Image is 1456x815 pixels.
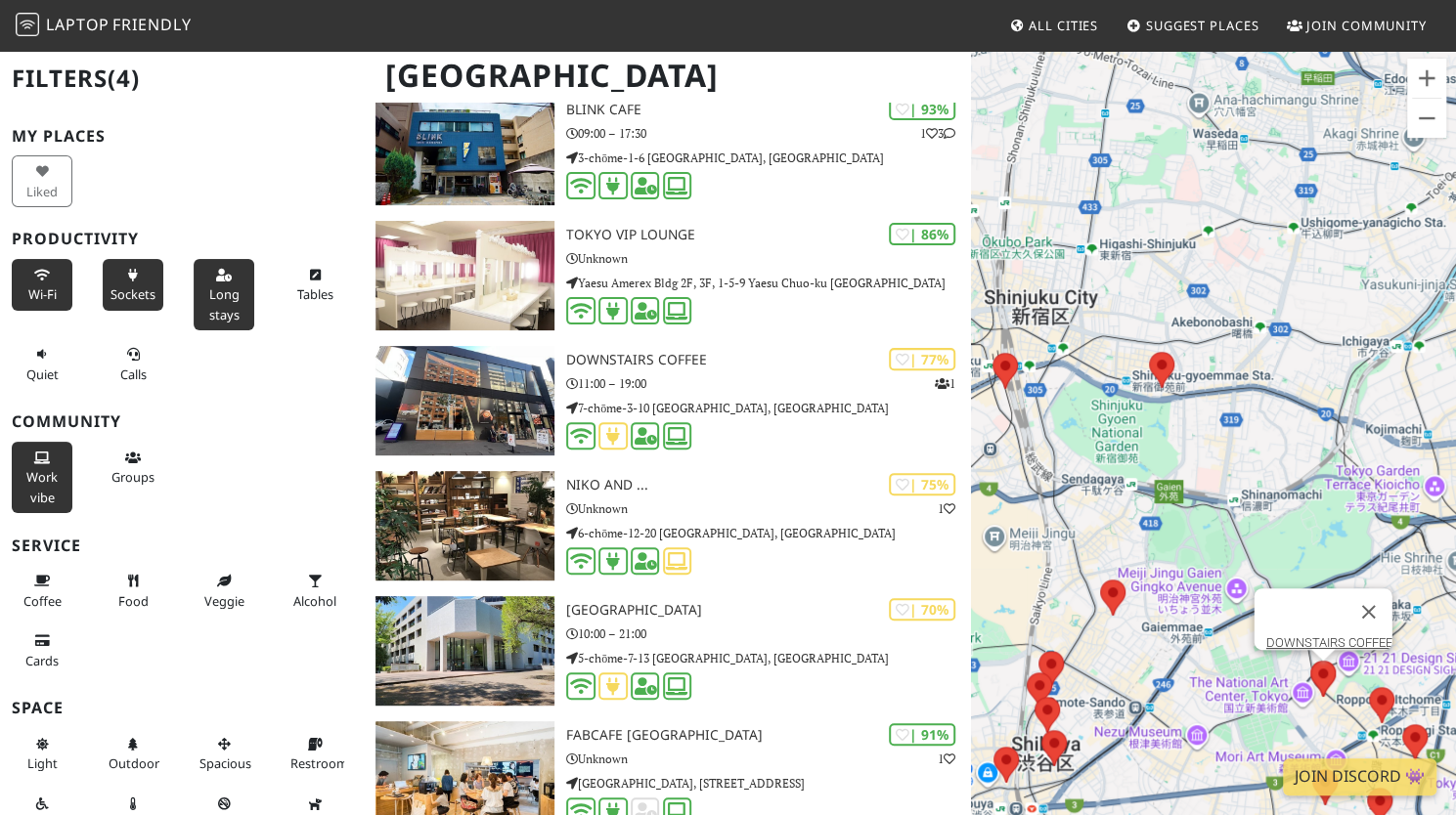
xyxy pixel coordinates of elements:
span: Quiet [26,365,59,383]
p: 3-chōme-1-6 [GEOGRAPHIC_DATA], [GEOGRAPHIC_DATA] [566,149,971,167]
button: Work vibe [12,442,72,513]
span: Natural light [27,754,58,772]
span: Alcohol [293,592,336,610]
button: Zoom out [1407,99,1446,138]
span: Friendly [112,14,191,35]
a: Niko and ... | 75% 1 Niko and ... Unknown 6-chōme-12-20 [GEOGRAPHIC_DATA], [GEOGRAPHIC_DATA] [364,471,970,580]
button: Long stays [194,259,254,330]
span: Group tables [111,468,154,486]
span: Long stays [209,285,240,322]
h3: Community [12,412,352,431]
p: 6-chōme-12-20 [GEOGRAPHIC_DATA], [GEOGRAPHIC_DATA] [566,524,971,542]
span: (4) [108,62,140,94]
h3: Tokyo VIP Lounge [566,227,971,243]
p: 1 [938,499,955,518]
p: [GEOGRAPHIC_DATA], [STREET_ADDRESS] [566,774,971,793]
p: 09:00 – 17:30 [566,124,971,143]
div: | 77% [889,348,955,370]
a: Join Community [1279,8,1434,43]
span: Laptop [46,14,110,35]
button: Sockets [103,259,163,311]
a: Join Discord 👾 [1283,758,1436,795]
h1: [GEOGRAPHIC_DATA] [370,49,966,103]
span: Video/audio calls [120,365,147,383]
p: Unknown [566,249,971,268]
div: | 75% [889,473,955,495]
p: 1 [938,750,955,768]
h3: Productivity [12,230,352,248]
div: | 91% [889,723,955,746]
div: | 86% [889,223,955,245]
h3: Service [12,536,352,555]
p: Unknown [566,499,971,518]
a: BLINK Cafe | 93% 13 BLINK Cafe 09:00 – 17:30 3-chōme-1-6 [GEOGRAPHIC_DATA], [GEOGRAPHIC_DATA] [364,96,970,205]
img: Tokyo VIP Lounge [375,221,554,330]
span: Veggie [204,592,244,610]
img: DOWNSTAIRS COFFEE [375,346,554,455]
button: Spacious [194,728,254,780]
a: DOWNSTAIRS COFFEE | 77% 1 DOWNSTAIRS COFFEE 11:00 – 19:00 7-chōme-3-10 [GEOGRAPHIC_DATA], [GEOGRA... [364,346,970,455]
a: Suggest Places [1119,8,1267,43]
span: Food [118,592,149,610]
h3: Niko and ... [566,477,971,493]
button: Groups [103,442,163,493]
button: Tables [285,259,345,311]
h2: Filters [12,49,352,108]
h3: My Places [12,127,352,146]
p: 11:00 – 19:00 [566,374,971,393]
span: Spacious [199,754,251,772]
h3: Space [12,699,352,717]
span: Work-friendly tables [297,285,333,303]
p: Unknown [566,750,971,768]
img: LaptopFriendly [16,13,39,36]
img: Tokyo Metropolitan Central Library [375,596,554,706]
button: Zoom in [1407,59,1446,98]
a: Tokyo Metropolitan Central Library | 70% [GEOGRAPHIC_DATA] 10:00 – 21:00 5-chōme-7-13 [GEOGRAPHIC... [364,596,970,706]
p: Yaesu Amerex Bldg 2F, 3F, 1-5-9 Yaesu Chuo-ku [GEOGRAPHIC_DATA] [566,274,971,292]
button: Close [1345,588,1391,635]
button: Calls [103,338,163,390]
button: Outdoor [103,728,163,780]
button: Coffee [12,565,72,617]
span: Coffee [23,592,62,610]
span: Restroom [290,754,348,772]
button: Light [12,728,72,780]
span: Outdoor area [109,754,159,772]
img: BLINK Cafe [375,96,554,205]
h3: DOWNSTAIRS COFFEE [566,352,971,368]
p: 7-chōme-3-10 [GEOGRAPHIC_DATA], [GEOGRAPHIC_DATA] [566,399,971,417]
span: Stable Wi-Fi [28,285,57,303]
span: Join Community [1306,17,1427,34]
button: Quiet [12,338,72,390]
img: Niko and ... [375,471,554,580]
p: 1 [935,374,955,393]
a: DOWNSTAIRS COFFEE [1265,635,1391,650]
button: Alcohol [285,565,345,617]
h3: [GEOGRAPHIC_DATA] [566,602,971,619]
h3: FabCafe [GEOGRAPHIC_DATA] [566,727,971,744]
button: Cards [12,624,72,676]
button: Veggie [194,565,254,617]
span: Power sockets [110,285,155,303]
p: 10:00 – 21:00 [566,624,971,643]
span: Credit cards [25,652,59,669]
a: Tokyo VIP Lounge | 86% Tokyo VIP Lounge Unknown Yaesu Amerex Bldg 2F, 3F, 1-5-9 Yaesu Chuo-ku [GE... [364,221,970,330]
button: Food [103,565,163,617]
p: 1 3 [920,124,955,143]
p: 5-chōme-7-13 [GEOGRAPHIC_DATA], [GEOGRAPHIC_DATA] [566,649,971,667]
a: All Cities [1001,8,1106,43]
span: Suggest Places [1146,17,1259,34]
span: People working [26,468,58,505]
div: | 70% [889,598,955,621]
a: LaptopFriendly LaptopFriendly [16,9,192,43]
button: Wi-Fi [12,259,72,311]
button: Restroom [285,728,345,780]
span: All Cities [1029,17,1098,34]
